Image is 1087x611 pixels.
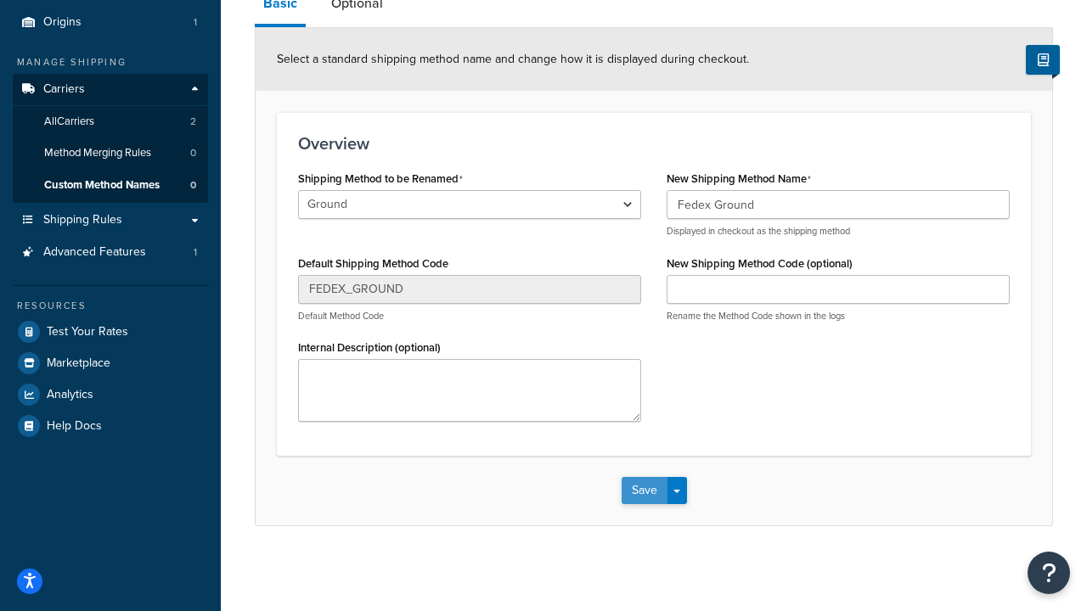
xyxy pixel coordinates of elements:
[13,74,208,203] li: Carriers
[13,379,208,410] a: Analytics
[13,237,208,268] li: Advanced Features
[667,225,1010,238] p: Displayed in checkout as the shipping method
[298,341,441,354] label: Internal Description (optional)
[194,15,197,30] span: 1
[190,115,196,129] span: 2
[13,74,208,105] a: Carriers
[190,146,196,160] span: 0
[13,317,208,347] a: Test Your Rates
[44,178,160,193] span: Custom Method Names
[1028,552,1070,594] button: Open Resource Center
[298,257,448,270] label: Default Shipping Method Code
[1026,45,1060,75] button: Show Help Docs
[13,7,208,38] li: Origins
[13,137,208,169] a: Method Merging Rules0
[13,106,208,137] a: AllCarriers2
[43,15,82,30] span: Origins
[667,310,1010,322] p: Rename the Method Code shown in the logs
[13,170,208,201] a: Custom Method Names0
[13,205,208,236] a: Shipping Rules
[13,170,208,201] li: Custom Method Names
[43,82,85,97] span: Carriers
[622,477,667,504] button: Save
[13,55,208,70] div: Manage Shipping
[13,137,208,169] li: Method Merging Rules
[47,388,93,402] span: Analytics
[44,146,151,160] span: Method Merging Rules
[47,356,110,371] span: Marketplace
[13,7,208,38] a: Origins1
[13,237,208,268] a: Advanced Features1
[298,172,463,186] label: Shipping Method to be Renamed
[13,299,208,313] div: Resources
[190,178,196,193] span: 0
[43,245,146,260] span: Advanced Features
[44,115,94,129] span: All Carriers
[47,325,128,339] span: Test Your Rates
[298,134,1010,153] h3: Overview
[277,50,749,68] span: Select a standard shipping method name and change how it is displayed during checkout.
[13,411,208,441] a: Help Docs
[47,419,102,434] span: Help Docs
[667,257,853,270] label: New Shipping Method Code (optional)
[194,245,197,260] span: 1
[43,213,122,227] span: Shipping Rules
[298,310,641,322] p: Default Method Code
[667,172,811,186] label: New Shipping Method Name
[13,348,208,378] a: Marketplace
